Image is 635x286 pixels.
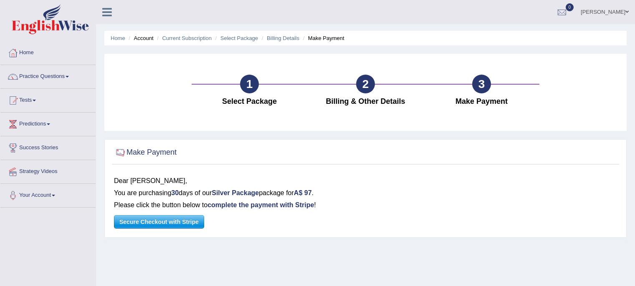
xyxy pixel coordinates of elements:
[566,3,574,11] span: 0
[212,189,259,196] b: Silver Package
[472,75,491,93] div: 3
[356,75,375,93] div: 2
[114,215,204,228] button: Secure Checkout with Stripe
[220,35,258,41] a: Select Package
[196,98,304,106] h4: Select Package
[0,41,96,62] a: Home
[0,160,96,181] a: Strategy Videos
[240,75,259,93] div: 1
[162,35,212,41] a: Current Subscription
[301,34,344,42] li: Make Payment
[311,98,419,106] h4: Billing & Other Details
[171,189,179,196] b: 30
[294,189,312,196] b: A$ 97
[114,175,617,187] div: Dear [PERSON_NAME],
[0,89,96,110] a: Tests
[114,216,204,228] span: Secure Checkout with Stripe
[0,136,96,157] a: Success Stories
[207,201,314,208] b: complete the payment with Stripe
[0,65,96,86] a: Practice Questions
[0,184,96,205] a: Your Account
[114,146,177,159] h2: Make Payment
[111,35,125,41] a: Home
[114,187,617,211] p: You are purchasing days of our package for . Please click the button below to !
[126,34,153,42] li: Account
[428,98,535,106] h4: Make Payment
[267,35,299,41] a: Billing Details
[0,113,96,133] a: Predictions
